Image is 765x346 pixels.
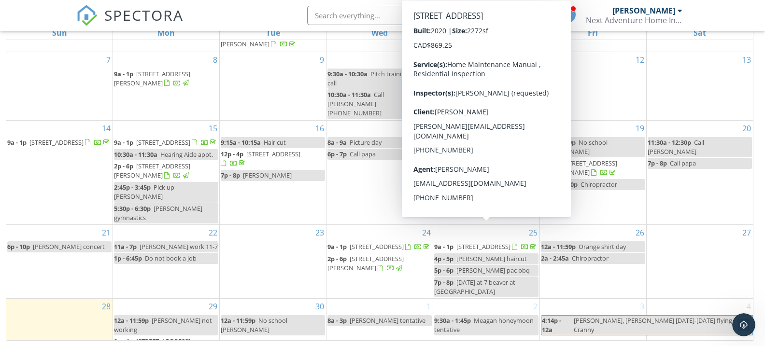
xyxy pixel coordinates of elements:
[434,266,453,275] span: 5p - 6p
[581,180,617,189] span: Chiropractor
[15,85,126,94] span: Click here to view the email.
[47,5,77,12] h1: Support
[434,69,471,78] span: 9:30a - 1:30p
[350,138,382,147] span: Picture day
[46,272,54,280] button: Gif picker
[221,316,255,325] span: 12a - 11:59p
[745,299,753,314] a: Go to October 4, 2025
[541,159,560,167] span: 9a - 3p
[47,12,94,22] p: Active 15h ago
[541,254,569,263] span: 2a - 2:45a
[327,254,404,272] span: [STREET_ADDRESS][PERSON_NAME]
[221,29,325,50] a: [STREET_ADDRESS][PERSON_NAME]
[313,121,326,136] a: Go to September 16, 2025
[114,204,151,213] span: 5:30p - 6:30p
[350,150,376,158] span: Call papa
[8,66,185,139] div: Support says…
[425,299,433,314] a: Go to October 1, 2025
[114,242,137,251] span: 11a - 7p
[221,149,325,169] a: 12p - 4p [STREET_ADDRESS]
[114,161,218,181] a: 2p - 6p [STREET_ADDRESS][PERSON_NAME]
[541,316,572,335] span: 4:14p - 12a
[114,138,218,147] a: 9a - 1p [STREET_ADDRESS]
[327,90,371,99] span: 10:30a - 11:30a
[76,5,98,26] img: The Best Home Inspection Software - Spectora
[646,52,753,120] td: Go to September 13, 2025
[15,120,66,126] div: Support • [DATE]
[114,183,174,201] span: Pick up [PERSON_NAME]
[7,137,112,149] a: 9a - 1p [STREET_ADDRESS]
[166,268,181,284] button: Send a message…
[104,5,184,25] span: SPECTORA
[531,299,539,314] a: Go to October 2, 2025
[527,121,539,136] a: Go to September 18, 2025
[420,52,433,68] a: Go to September 10, 2025
[327,69,429,87] span: Pitch training phone call
[264,26,282,40] a: Tuesday
[6,224,113,298] td: Go to September 21, 2025
[327,69,368,78] span: 9:30a - 10:30a
[670,159,696,167] span: Call papa
[113,224,220,298] td: Go to September 22, 2025
[420,225,433,240] a: Go to September 24, 2025
[434,242,538,251] a: 9a - 1p [STREET_ADDRESS]
[220,52,326,120] td: Go to September 9, 2025
[574,316,740,334] span: [PERSON_NAME], [PERSON_NAME] [DATE]-[DATE] flying to Cranny
[648,159,667,167] span: 7p - 8p
[318,52,326,68] a: Go to September 9, 2025
[434,278,515,296] span: [DATE] at 7 beaver at [GEOGRAPHIC_DATA]
[114,69,190,87] a: 9a - 1p [STREET_ADDRESS][PERSON_NAME]
[456,254,527,263] span: [PERSON_NAME] haircut
[433,224,539,298] td: Go to September 25, 2025
[30,272,38,280] button: Emoji picker
[732,313,755,336] iframe: Intercom live chat
[113,52,220,120] td: Go to September 8, 2025
[313,299,326,314] a: Go to September 30, 2025
[434,138,469,147] span: 12a - 11:59p
[434,69,528,87] a: 9:30a - 1:30p [STREET_ADDRESS][PERSON_NAME]
[434,69,528,87] span: [STREET_ADDRESS][PERSON_NAME]
[221,171,240,180] span: 7p - 8p
[114,69,133,78] span: 9a - 1p
[221,138,261,147] span: 9:15a - 10:15a
[221,316,287,334] span: No school [PERSON_NAME]
[527,225,539,240] a: Go to September 25, 2025
[114,254,142,263] span: 1p - 6:45p
[7,138,27,147] span: 9a - 1p
[7,138,111,147] a: 9a - 1p [STREET_ADDRESS]
[15,94,151,112] div: For more information, view
[327,254,404,272] a: 2p - 6p [STREET_ADDRESS][PERSON_NAME]
[6,120,113,224] td: Go to September 14, 2025
[634,225,646,240] a: Go to September 26, 2025
[327,90,384,117] span: Call [PERSON_NAME] [PHONE_NUMBER]
[29,138,84,147] span: [STREET_ADDRESS]
[634,121,646,136] a: Go to September 19, 2025
[160,150,213,159] span: Hearing Aide appt.
[612,6,675,15] div: [PERSON_NAME]
[539,120,646,224] td: Go to September 19, 2025
[207,299,219,314] a: Go to September 29, 2025
[527,52,539,68] a: Go to September 11, 2025
[100,121,113,136] a: Go to September 14, 2025
[114,69,218,89] a: 9a - 1p [STREET_ADDRESS][PERSON_NAME]
[327,242,347,251] span: 9a - 1p
[327,150,347,158] span: 6p - 7p
[539,52,646,120] td: Go to September 12, 2025
[114,69,190,87] span: [STREET_ADDRESS][PERSON_NAME]
[140,242,218,251] span: [PERSON_NAME] work 11-7
[114,162,190,180] a: 2p - 6p [STREET_ADDRESS][PERSON_NAME]
[8,66,158,118] div: An email could not be delivered:Click here to view the email.For more information, viewWhy emails...
[434,254,453,263] span: 4p - 5p
[456,171,504,180] span: Oma watch boys
[456,242,510,251] span: [STREET_ADDRESS]
[114,183,151,192] span: 2:45p - 3:45p
[434,158,538,169] a: 9a - 1p [STREET_ADDRESS]
[648,138,691,147] span: 11:30a - 12:30p
[15,71,151,81] div: An email could not be delivered:
[114,316,149,325] span: 12a - 11:59p
[136,138,190,147] span: [STREET_ADDRESS]
[104,52,113,68] a: Go to September 7, 2025
[145,254,197,263] span: Do not book a job
[61,272,69,280] button: Start recording
[648,138,704,156] span: Call [PERSON_NAME]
